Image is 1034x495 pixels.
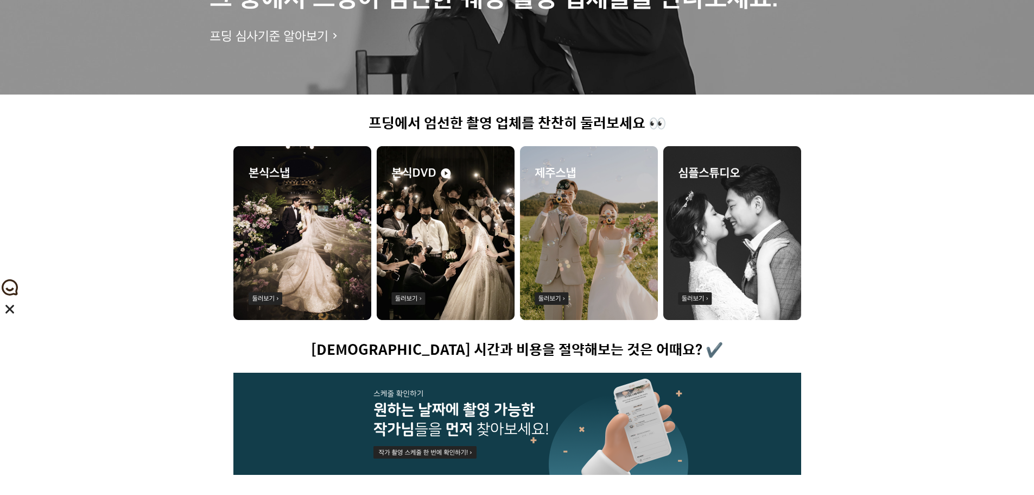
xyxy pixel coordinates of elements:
[3,344,72,372] a: 홈
[99,361,112,370] span: 대화
[34,361,41,369] span: 홈
[140,344,208,372] a: 설정
[233,342,801,359] h1: [DEMOGRAPHIC_DATA] 시간과 비용을 절약해보는 것은 어때요? ✔️
[233,115,801,132] h1: 프딩에서 엄선한 촬영 업체를 찬찬히 둘러보세요 👀
[72,344,140,372] a: 대화
[168,361,181,369] span: 설정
